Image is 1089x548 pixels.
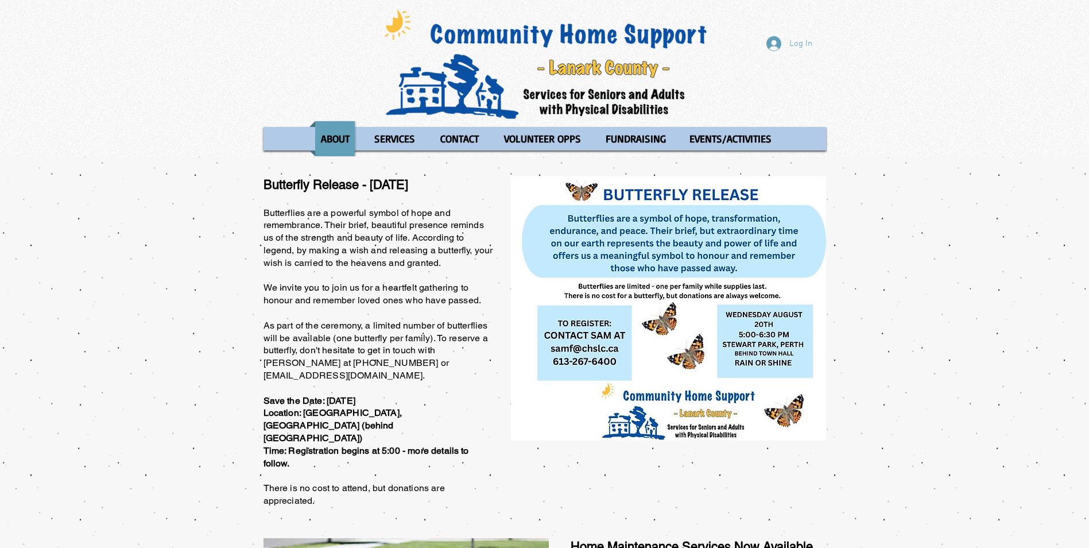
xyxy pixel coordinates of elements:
[429,121,490,156] a: CONTACT
[595,121,676,156] a: FUNDRAISING
[263,395,469,469] span: Save the Date: [DATE] Location: [GEOGRAPHIC_DATA], [GEOGRAPHIC_DATA] (behind [GEOGRAPHIC_DATA]) T...
[785,38,816,50] span: Log In
[316,121,355,156] p: ABOUT
[263,121,826,156] nav: Site
[309,121,361,156] a: ABOUT
[684,121,777,156] p: EVENTS/ACTIVITIES
[263,177,408,192] span: Butterfly Release - [DATE]
[435,121,484,156] p: CONTACT
[679,121,782,156] a: EVENTS/ACTIVITIES
[499,121,586,156] p: VOLUNTEER OPPS
[369,121,420,156] p: SERVICES
[600,121,671,156] p: FUNDRAISING
[263,207,493,506] span: Butterflies are a powerful symbol of hope and remembrance. Their brief, beautiful presence remind...
[493,121,592,156] a: VOLUNTEER OPPS
[758,33,820,55] button: Log In
[511,176,826,441] img: butterfly_release_2025.jpg
[363,121,426,156] a: SERVICES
